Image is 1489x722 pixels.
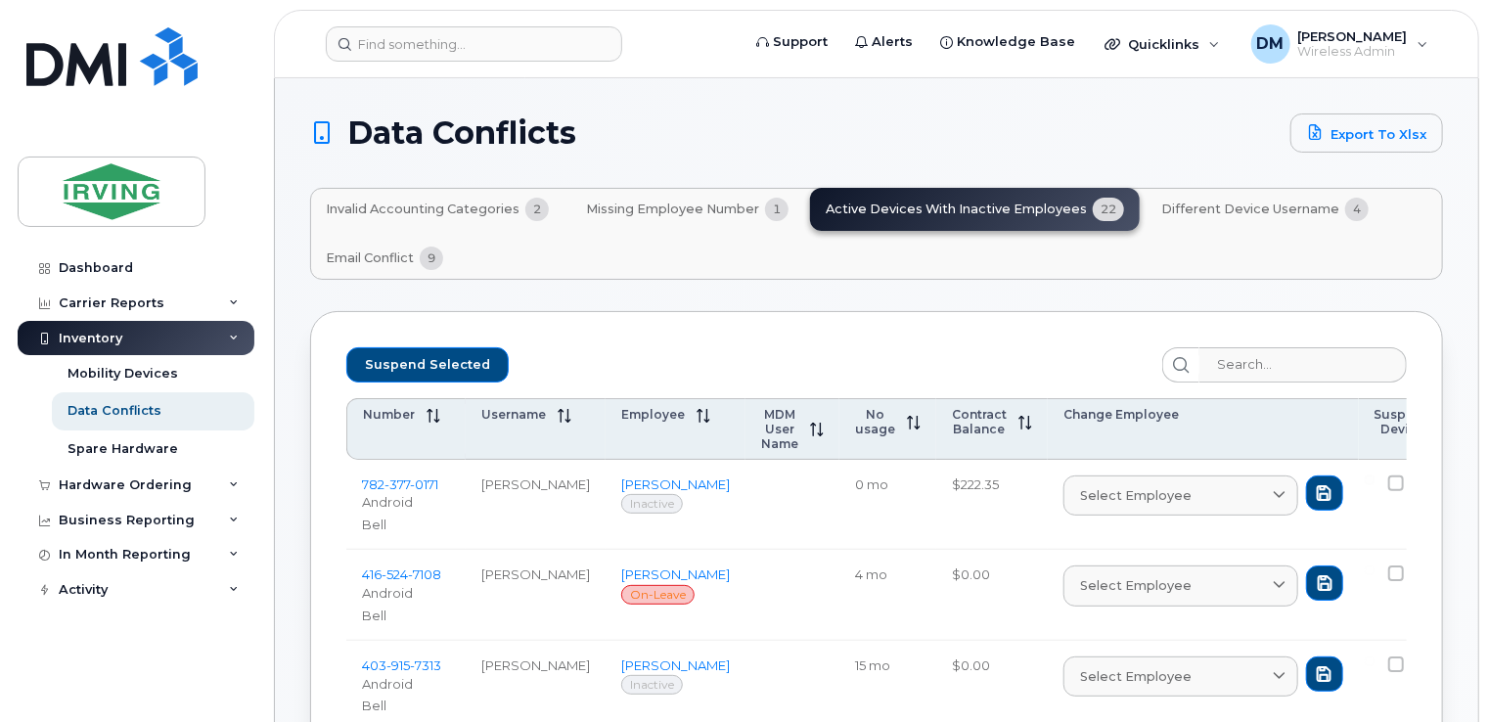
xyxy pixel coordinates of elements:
span: 7313 [410,657,441,673]
a: [PERSON_NAME] [621,657,730,673]
span: Select employee [1080,667,1192,686]
span: 7108 [408,566,441,582]
td: 0 mo [839,460,936,551]
td: [PERSON_NAME] [466,550,606,641]
p: Bell [362,607,450,625]
p: Bell [362,697,450,715]
a: Select employee [1063,475,1298,516]
input: Search... [1199,347,1407,383]
a: 7823770171 [362,476,438,492]
span: Change Employee [1063,407,1179,422]
td: [PERSON_NAME] [466,460,606,551]
a: Select employee [1063,565,1298,606]
span: Number [363,407,415,422]
span: 4 [1345,198,1369,221]
a: Export to Xlsx [1290,113,1443,153]
p: Android [362,675,450,694]
span: Inactive [621,494,683,514]
span: Missing Employee Number [586,202,759,217]
a: 4165247108 [362,566,441,582]
span: Invalid Accounting Categories [326,202,519,217]
span: 524 [382,566,408,582]
span: MDM User Name [761,407,798,451]
span: Email Conflict [326,250,414,266]
a: 4039157313 [362,657,441,673]
button: Suspend Selected [346,347,509,383]
p: Android [362,584,450,603]
span: 2 [525,198,549,221]
span: Suspend Device [1375,407,1431,436]
span: 915 [386,657,410,673]
p: Bell [362,516,450,534]
span: Select employee [1080,486,1192,505]
td: $222.35 [936,460,1048,551]
span: Inactive [621,675,683,695]
span: 377 [384,476,410,492]
span: 0171 [410,476,438,492]
td: $0.00 [936,550,1048,641]
span: Different Device Username [1161,202,1339,217]
span: Contract Balance [952,407,1007,436]
span: Data Conflicts [347,118,576,148]
span: No usage [855,407,895,436]
a: [PERSON_NAME] [621,476,730,492]
a: Select employee [1063,656,1298,697]
span: Suspend Selected [365,350,490,380]
span: 403 [362,657,441,673]
span: 416 [362,566,441,582]
span: 782 [362,476,438,492]
p: Android [362,493,450,512]
span: 9 [420,247,443,270]
span: 1 [765,198,789,221]
span: Username [481,407,546,422]
span: Employee [621,407,685,422]
span: On-Leave [621,585,695,605]
a: [PERSON_NAME] [621,566,730,582]
td: 4 mo [839,550,936,641]
span: Select employee [1080,576,1192,595]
